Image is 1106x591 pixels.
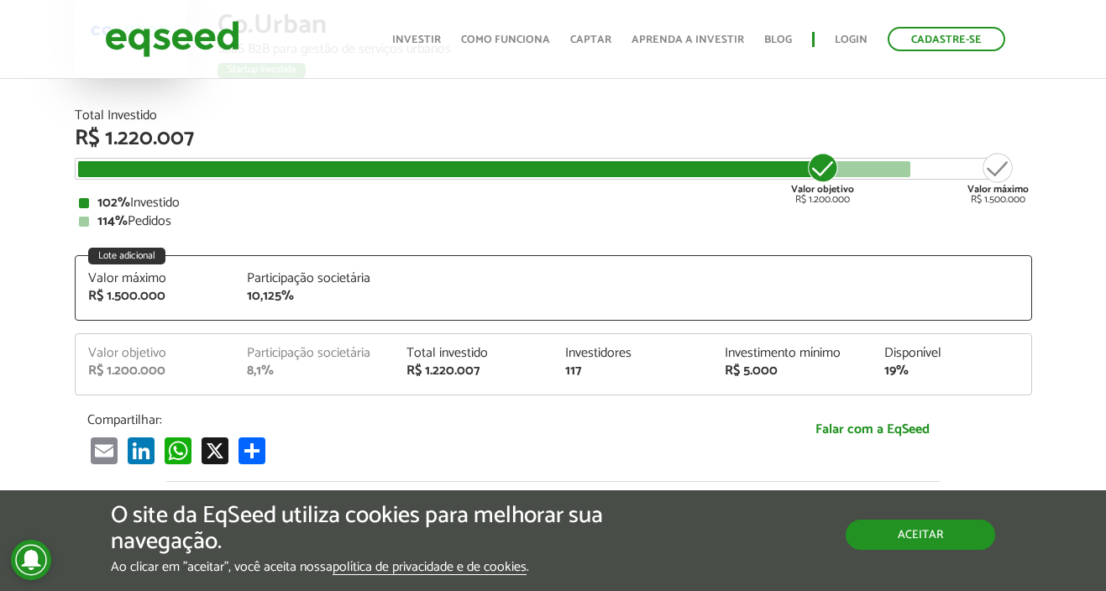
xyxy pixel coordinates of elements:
div: R$ 1.500.000 [967,151,1029,205]
div: R$ 1.200.000 [791,151,854,205]
a: Captar [570,34,611,45]
div: Total investido [406,347,541,360]
div: 19% [884,364,1019,378]
div: Participação societária [247,272,381,285]
div: Investido [79,196,1028,210]
strong: Valor máximo [967,181,1029,197]
a: LinkedIn [124,437,158,464]
div: R$ 1.220.007 [406,364,541,378]
a: Blog [764,34,792,45]
a: X [198,437,232,464]
a: Login [835,34,868,45]
a: Falar com a EqSeed [726,412,1020,447]
strong: Valor objetivo [791,181,854,197]
div: 10,125% [247,290,381,303]
p: Compartilhar: [87,412,700,428]
a: Como funciona [461,34,550,45]
strong: 114% [97,210,128,233]
div: Investidores [565,347,700,360]
div: R$ 5.000 [725,364,859,378]
div: Total Investido [75,109,1032,123]
div: Valor máximo [88,272,223,285]
div: Participação societária [247,347,381,360]
div: Investimento mínimo [725,347,859,360]
h5: O site da EqSeed utiliza cookies para melhorar sua navegação. [111,503,642,555]
a: WhatsApp [161,437,195,464]
div: Disponível [884,347,1019,360]
a: Cadastre-se [888,27,1005,51]
div: Valor objetivo [88,347,223,360]
a: Share [235,437,269,464]
div: Pedidos [79,215,1028,228]
div: R$ 1.200.000 [88,364,223,378]
a: Email [87,437,121,464]
a: Investir [392,34,441,45]
strong: 102% [97,191,130,214]
img: EqSeed [105,17,239,61]
div: 117 [565,364,700,378]
a: política de privacidade e de cookies [333,561,527,575]
div: R$ 1.500.000 [88,290,223,303]
a: Aprenda a investir [632,34,744,45]
div: R$ 1.220.007 [75,128,1032,149]
div: Lote adicional [88,248,165,264]
div: 8,1% [247,364,381,378]
button: Aceitar [846,520,995,550]
p: Ao clicar em "aceitar", você aceita nossa . [111,559,642,575]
